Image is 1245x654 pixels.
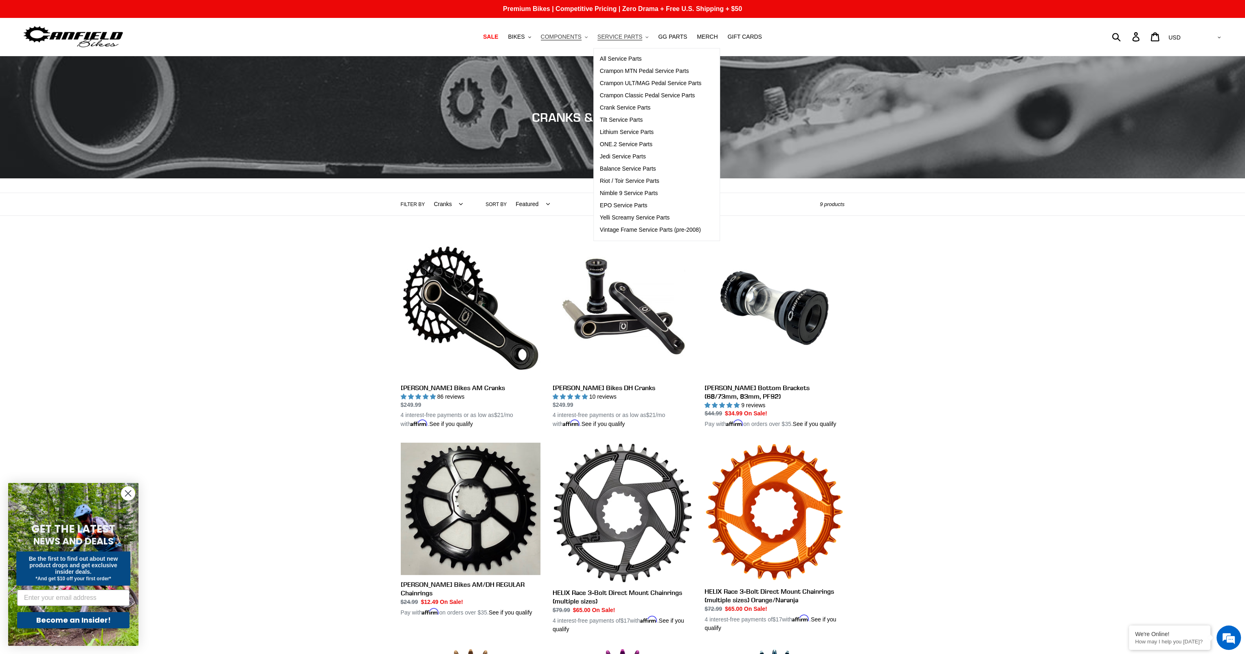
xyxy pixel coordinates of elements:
[600,226,701,233] span: Vintage Frame Service Parts (pre-2008)
[17,590,130,606] input: Enter your email address
[1135,631,1204,637] div: We're Online!
[22,24,124,50] img: Canfield Bikes
[594,114,708,126] a: Tilt Service Parts
[479,31,502,42] a: SALE
[820,201,845,207] span: 9 products
[35,576,111,582] span: *And get $10 off your first order*
[600,214,670,221] span: Yelli Screamy Service Parts
[600,92,695,99] span: Crampon Classic Pedal Service Parts
[600,129,654,136] span: Lithium Service Parts
[600,202,648,209] span: EPO Service Parts
[594,53,708,65] a: All Service Parts
[1116,28,1137,46] input: Search
[483,33,498,40] span: SALE
[654,31,691,42] a: GG PARTS
[593,31,652,42] button: SERVICE PARTS
[121,486,135,500] button: Close dialog
[594,212,708,224] a: Yelli Screamy Service Parts
[600,141,652,148] span: ONE.2 Service Parts
[600,165,656,172] span: Balance Service Parts
[594,77,708,90] a: Crampon ULT/MAG Pedal Service Parts
[594,102,708,114] a: Crank Service Parts
[31,522,115,536] span: GET THE LATEST
[594,65,708,77] a: Crampon MTN Pedal Service Parts
[723,31,766,42] a: GIFT CARDS
[594,163,708,175] a: Balance Service Parts
[600,190,658,197] span: Nimble 9 Service Parts
[600,68,689,75] span: Crampon MTN Pedal Service Parts
[33,535,114,548] span: NEWS AND DEALS
[594,151,708,163] a: Jedi Service Parts
[594,187,708,200] a: Nimble 9 Service Parts
[697,33,718,40] span: MERCH
[508,33,525,40] span: BIKES
[541,33,582,40] span: COMPONENTS
[658,33,687,40] span: GG PARTS
[600,55,642,62] span: All Service Parts
[594,200,708,212] a: EPO Service Parts
[504,31,535,42] button: BIKES
[594,138,708,151] a: ONE.2 Service Parts
[594,90,708,102] a: Crampon Classic Pedal Service Parts
[600,104,650,111] span: Crank Service Parts
[594,224,708,236] a: Vintage Frame Service Parts (pre-2008)
[17,612,130,628] button: Become an Insider!
[537,31,592,42] button: COMPONENTS
[693,31,722,42] a: MERCH
[600,178,659,184] span: Riot / Toir Service Parts
[1135,639,1204,645] p: How may I help you today?
[594,175,708,187] a: Riot / Toir Service Parts
[600,153,646,160] span: Jedi Service Parts
[485,201,507,208] label: Sort by
[532,110,713,125] span: CRANKS & BOTTOM-BRACKETS
[594,126,708,138] a: Lithium Service Parts
[600,116,643,123] span: Tilt Service Parts
[29,555,118,575] span: Be the first to find out about new product drops and get exclusive insider deals.
[600,80,702,87] span: Crampon ULT/MAG Pedal Service Parts
[727,33,762,40] span: GIFT CARDS
[401,201,425,208] label: Filter by
[597,33,642,40] span: SERVICE PARTS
